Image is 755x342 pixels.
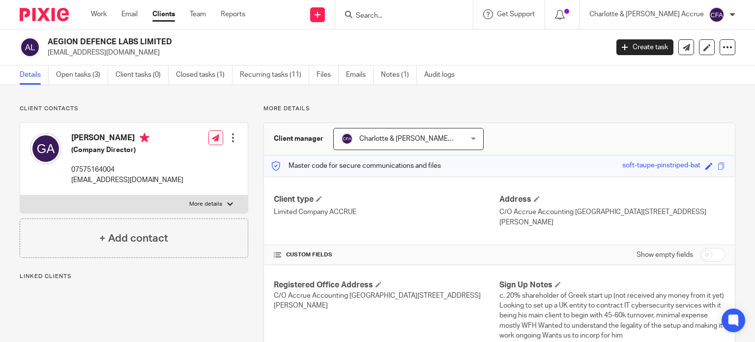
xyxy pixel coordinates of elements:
[341,133,353,145] img: svg%3E
[499,292,724,339] span: c. 20% shareholder of Greek start up (not received any money from it yet) Looking to set up a UK ...
[499,280,725,290] h4: Sign Up Notes
[381,65,417,85] a: Notes (1)
[346,65,374,85] a: Emails
[30,133,61,164] img: svg%3E
[99,231,168,246] h4: + Add contact
[20,273,248,280] p: Linked clients
[274,251,499,259] h4: CUSTOM FIELDS
[274,292,481,309] span: C/O Accrue Accounting [GEOGRAPHIC_DATA][STREET_ADDRESS][PERSON_NAME]
[48,37,491,47] h2: AEGION DEFENCE LABS LIMITED
[637,250,693,260] label: Show empty fields
[622,160,700,172] div: soft-taupe-pinstriped-bat
[71,175,183,185] p: [EMAIL_ADDRESS][DOMAIN_NAME]
[140,133,149,143] i: Primary
[274,194,499,205] h4: Client type
[71,165,183,175] p: 07575164004
[48,48,602,58] p: [EMAIL_ADDRESS][DOMAIN_NAME]
[152,9,175,19] a: Clients
[499,194,725,205] h4: Address
[121,9,138,19] a: Email
[499,207,725,227] p: C/O Accrue Accounting [GEOGRAPHIC_DATA][STREET_ADDRESS][PERSON_NAME]
[589,9,704,19] p: Charlotte & [PERSON_NAME] Accrue
[274,134,323,144] h3: Client manager
[116,65,169,85] a: Client tasks (0)
[274,207,499,217] p: Limited Company ACCRUE
[497,11,535,18] span: Get Support
[263,105,735,113] p: More details
[221,9,245,19] a: Reports
[424,65,462,85] a: Audit logs
[20,105,248,113] p: Client contacts
[20,8,69,21] img: Pixie
[71,133,183,145] h4: [PERSON_NAME]
[190,9,206,19] a: Team
[355,12,443,21] input: Search
[71,145,183,155] h5: (Company Director)
[91,9,107,19] a: Work
[709,7,725,23] img: svg%3E
[20,65,49,85] a: Details
[271,161,441,171] p: Master code for secure communications and files
[240,65,309,85] a: Recurring tasks (11)
[20,37,40,58] img: svg%3E
[176,65,232,85] a: Closed tasks (1)
[616,39,673,55] a: Create task
[56,65,108,85] a: Open tasks (3)
[359,135,474,142] span: Charlotte & [PERSON_NAME] Accrue
[317,65,339,85] a: Files
[189,200,222,208] p: More details
[274,280,499,290] h4: Registered Office Address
